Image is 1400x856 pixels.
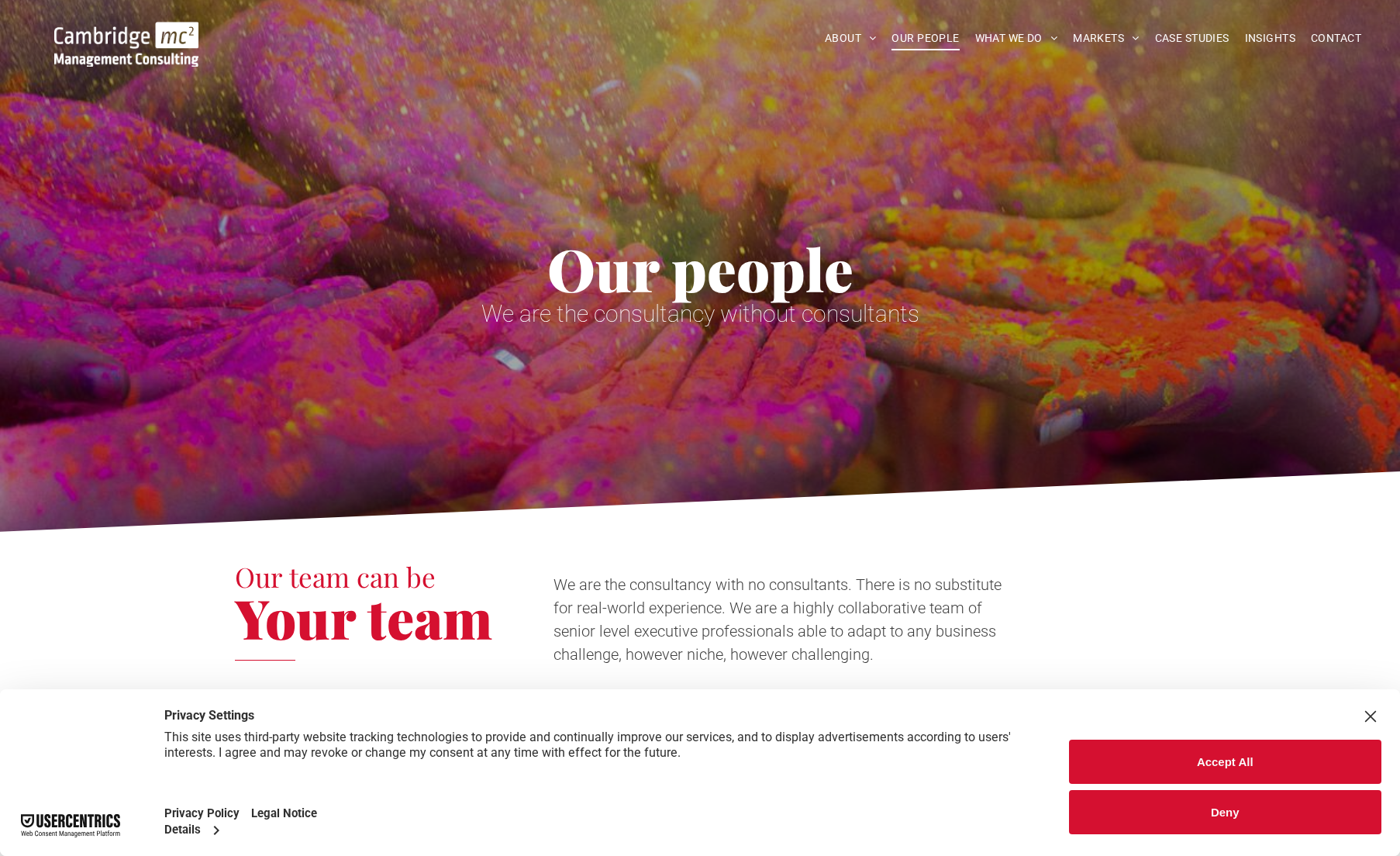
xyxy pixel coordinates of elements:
a: MARKETS [1065,26,1147,50]
span: Our team can be [235,558,436,595]
span: Our people [547,230,853,307]
a: OUR PEOPLE [884,26,967,50]
a: CONTACT [1303,26,1369,50]
span: Your team [235,581,492,654]
a: ABOUT [817,26,884,50]
img: Go to Homepage [54,22,198,67]
span: We are the consultancy with no consultants. There is no substitute for real-world experience. We ... [553,575,1002,664]
span: We are the consultancy without consultants [481,300,919,327]
a: WHAT WE DO [967,26,1066,50]
a: INSIGHTS [1237,26,1303,50]
a: CASE STUDIES [1147,26,1237,50]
